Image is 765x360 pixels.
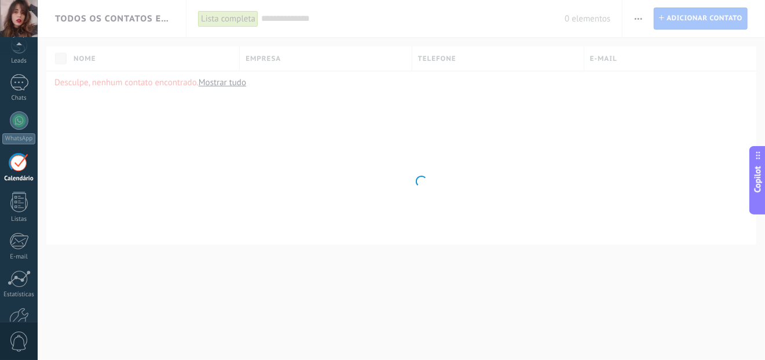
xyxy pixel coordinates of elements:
div: WhatsApp [2,133,35,144]
div: Leads [2,57,36,65]
div: E-mail [2,253,36,261]
div: Listas [2,216,36,223]
span: Copilot [752,166,764,192]
div: Calendário [2,175,36,183]
div: Chats [2,94,36,102]
div: Estatísticas [2,291,36,299]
